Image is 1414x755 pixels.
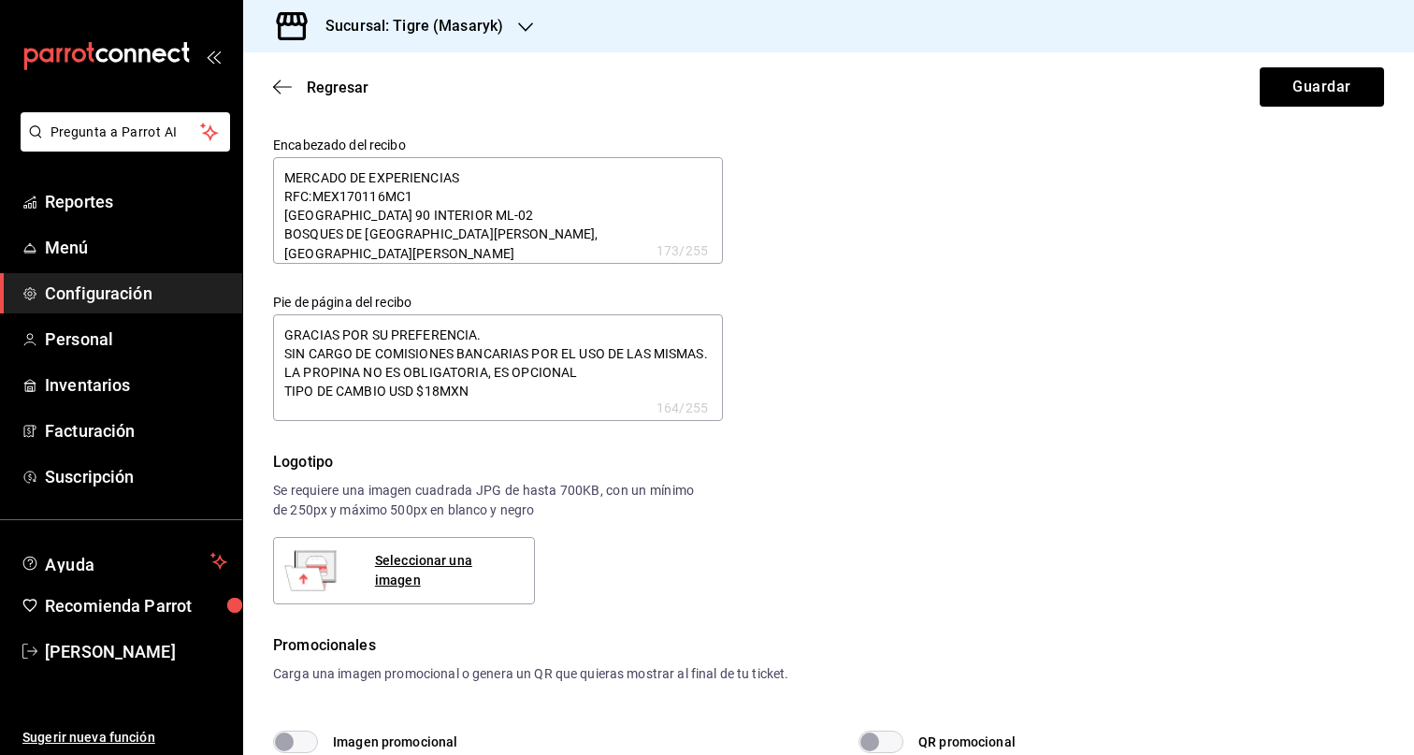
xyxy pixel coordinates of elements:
[1260,67,1384,107] button: Guardar
[273,79,368,96] button: Regresar
[50,123,201,142] span: Pregunta a Parrot AI
[273,296,723,309] label: Pie de página del recibo
[310,15,503,37] h3: Sucursal: Tigre (Masaryk)
[206,49,221,64] button: open_drawer_menu
[45,418,227,443] span: Facturación
[273,634,1384,657] div: Promocionales
[45,189,227,214] span: Reportes
[656,399,708,417] div: 164 /255
[13,136,230,155] a: Pregunta a Parrot AI
[273,481,694,520] div: Se requiere una imagen cuadrada JPG de hasta 700KB, con un mínimo de 250px y máximo 500px en blan...
[281,541,340,601] img: Preview
[45,235,227,260] span: Menú
[45,281,227,306] span: Configuración
[22,728,227,748] span: Sugerir nueva función
[45,550,203,573] span: Ayuda
[918,733,1016,752] span: QR promocional
[273,451,694,473] div: Logotipo
[45,372,227,398] span: Inventarios
[45,327,227,352] span: Personal
[375,551,519,590] div: Seleccionar una imagen
[307,79,368,96] span: Regresar
[273,664,1384,684] div: Carga una imagen promocional o genera un QR que quieras mostrar al final de tu ticket.
[21,112,230,152] button: Pregunta a Parrot AI
[45,464,227,489] span: Suscripción
[333,733,457,752] span: Imagen promocional
[45,639,227,664] span: [PERSON_NAME]
[45,593,227,618] span: Recomienda Parrot
[656,241,708,260] div: 173 /255
[273,138,723,152] label: Encabezado del recibo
